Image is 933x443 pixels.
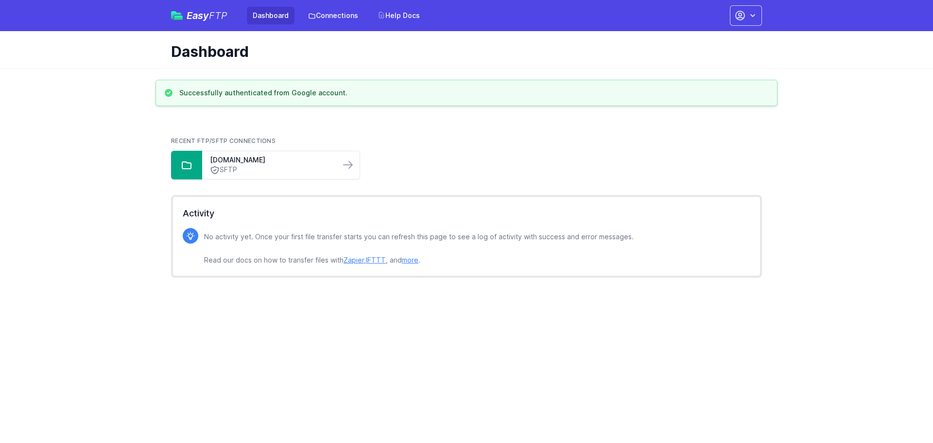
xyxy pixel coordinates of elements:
a: SFTP [210,165,332,175]
a: Connections [302,7,364,24]
a: more [402,256,418,264]
span: Easy [187,11,227,20]
h1: Dashboard [171,43,754,60]
img: easyftp_logo.png [171,11,183,20]
h2: Activity [183,207,750,220]
a: Help Docs [372,7,426,24]
a: Dashboard [247,7,294,24]
a: IFTTT [366,256,386,264]
h3: Successfully authenticated from Google account. [179,88,347,98]
a: EasyFTP [171,11,227,20]
span: FTP [209,10,227,21]
p: No activity yet. Once your first file transfer starts you can refresh this page to see a log of a... [204,231,634,266]
h2: Recent FTP/SFTP Connections [171,137,762,145]
a: [DOMAIN_NAME] [210,155,332,165]
a: Zapier [344,256,364,264]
